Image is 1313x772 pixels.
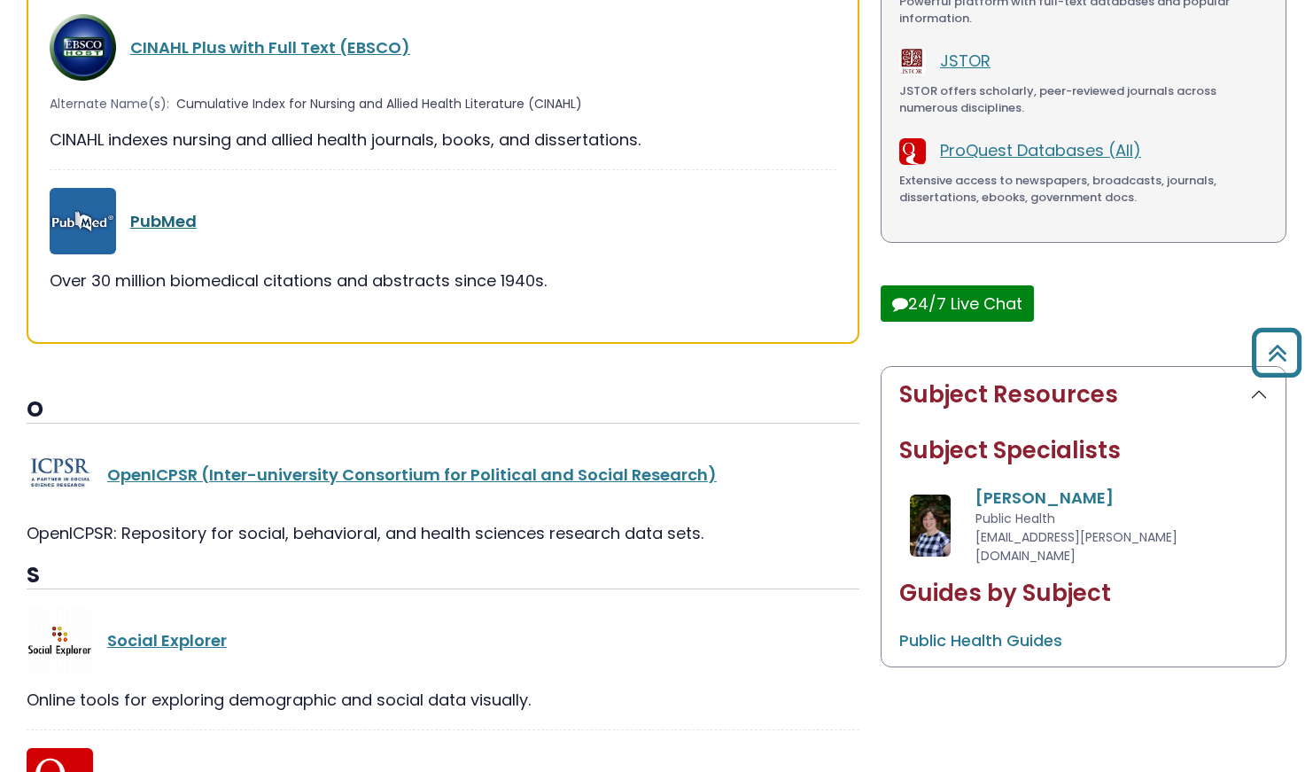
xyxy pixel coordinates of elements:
button: 24/7 Live Chat [881,285,1034,322]
div: OpenICPSR: Repository for social, behavioral, and health sciences research data sets. [27,521,859,545]
span: [EMAIL_ADDRESS][PERSON_NAME][DOMAIN_NAME] [975,528,1177,565]
span: Alternate Name(s): [50,95,169,113]
img: Amanda Matthysse [910,495,952,557]
h2: Guides by Subject [899,580,1268,607]
a: JSTOR [940,50,991,72]
span: Cumulative Index for Nursing and Allied Health Literature (CINAHL) [176,95,582,113]
span: Public Health [975,510,1055,527]
h3: O [27,397,859,424]
div: Extensive access to newspapers, broadcasts, journals, dissertations, ebooks, government docs. [899,172,1268,207]
div: CINAHL indexes nursing and allied health journals, books, and dissertations. [50,128,836,152]
a: Back to Top [1245,336,1309,369]
a: ProQuest Databases (All) [940,139,1141,161]
a: OpenICPSR (Inter-university Consortium for Political and Social Research) [107,464,717,486]
h3: S [27,563,859,589]
a: CINAHL Plus with Full Text (EBSCO) [130,36,410,58]
a: PubMed [130,210,197,232]
h2: Subject Specialists [899,437,1268,464]
div: Over 30 million biomedical citations and abstracts since 1940s. [50,269,836,292]
div: JSTOR offers scholarly, peer-reviewed journals across numerous disciplines. [899,82,1268,117]
a: Public Health Guides [899,629,1062,651]
a: Social Explorer [107,629,227,651]
a: [PERSON_NAME] [975,487,1114,509]
button: Subject Resources [882,367,1286,423]
div: Online tools for exploring demographic and social data visually. [27,688,859,712]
